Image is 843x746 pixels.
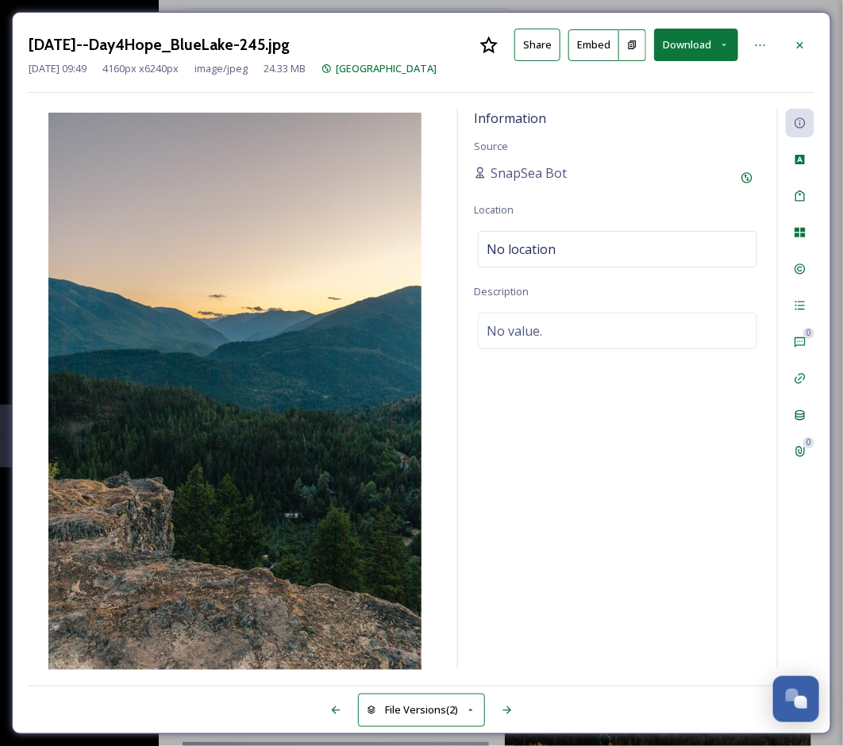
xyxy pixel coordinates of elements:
button: Download [654,29,738,61]
div: 0 [803,328,814,339]
span: Description [474,284,529,298]
span: Source [474,139,508,153]
span: SnapSea Bot [491,163,567,183]
span: image/jpeg [194,61,248,76]
span: No location [487,240,556,259]
span: Information [474,110,546,127]
button: Embed [568,29,619,61]
span: [GEOGRAPHIC_DATA] [336,61,437,75]
button: File Versions(2) [358,694,485,726]
span: No value. [487,321,542,340]
h3: [DATE]--Day4Hope_BlueLake-245.jpg [29,33,290,56]
button: Open Chat [773,676,819,722]
button: Share [514,29,560,61]
span: [DATE] 09:49 [29,61,87,76]
div: 0 [803,437,814,448]
img: Py5bC3IF0hwAAAAAAABnZg2021.07.20--Day4Hope_BlueLake-245.jpg [29,113,441,673]
span: Location [474,202,514,217]
span: 24.33 MB [264,61,306,76]
span: 4160 px x 6240 px [102,61,179,76]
